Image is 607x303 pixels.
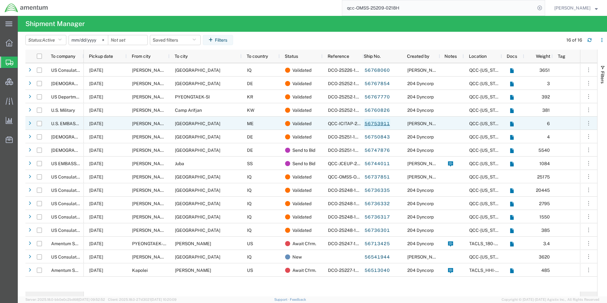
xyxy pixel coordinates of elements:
[364,119,390,129] a: 56753911
[108,298,177,301] span: Client: 2025.18.0-27d3021
[407,268,434,273] span: 204 Dyncorp
[554,4,590,11] span: Jason Martin
[554,4,598,12] button: [PERSON_NAME]
[292,197,311,210] span: Validated
[292,144,315,157] span: Send to Bid
[247,254,251,259] span: IQ
[469,188,504,193] span: QCC-Texas
[89,214,103,219] span: 09/05/2025
[328,161,379,166] span: QCC-JCEUP-25251-0001
[51,254,96,259] span: US Consulate General
[132,188,168,193] span: Irving
[541,228,550,233] span: 385
[175,228,220,233] span: Baghdad
[469,108,504,113] span: QCC-Texas
[132,108,168,113] span: Irving
[132,134,168,139] span: Irving
[292,77,311,90] span: Validated
[292,104,311,117] span: Validated
[364,199,390,209] a: 56736332
[89,254,103,259] span: 08/19/2025
[51,268,99,273] span: Amentum Services, Inc.
[175,268,211,273] span: Irving
[151,298,177,301] span: [DATE] 10:20:09
[175,81,220,86] span: Illesheim
[274,298,290,301] a: Support
[51,214,96,219] span: US Consulate General
[469,241,592,246] span: TACLS_180-Seoul, S. Korea
[247,121,254,126] span: ME
[175,94,210,99] span: PYEONGTAEK-SI
[328,54,349,59] span: Reference
[364,54,381,59] span: Ship No.
[89,54,113,59] span: Pickup date
[407,161,444,166] span: Jason Martin
[89,134,103,139] span: 09/09/2025
[364,266,390,276] a: 56513040
[328,174,381,179] span: QCC-OMSS-OCEAN-0001
[328,108,369,113] span: DCO-25252-167942
[547,134,550,139] span: 4
[51,241,99,246] span: Amentum Services, Inc.
[132,241,167,246] span: PYEONGTAEK-SI
[132,161,168,166] span: Irving
[542,108,550,113] span: 381
[364,105,390,116] a: 56760826
[600,71,605,84] span: Filters
[364,145,390,156] a: 56747876
[469,134,504,139] span: QCC-Texas
[132,254,168,259] span: Irving
[407,81,434,86] span: 204 Dyncorp
[547,121,550,126] span: 6
[247,54,268,59] span: To country
[51,188,96,193] span: US Consulate General
[292,250,302,264] span: New
[175,254,220,259] span: Baghdad
[469,148,504,153] span: QCC-Texas
[247,108,254,113] span: KW
[364,159,390,169] a: 56744011
[328,201,370,206] span: DCO-25248-167840
[537,174,550,179] span: 25175
[51,81,112,86] span: US Army
[247,81,253,86] span: DE
[292,184,311,197] span: Validated
[469,81,504,86] span: QCC-Texas
[175,201,220,206] span: Baghdad
[328,68,370,73] span: DCO-25226-166858
[328,268,370,273] span: DCO-25227-166934
[89,94,103,99] span: 09/09/2025
[25,16,85,32] h4: Shipment Manager
[292,264,316,277] span: Await Cfrm.
[407,148,434,153] span: 204 Dyncorp
[25,35,66,45] button: Status:Active
[292,224,311,237] span: Validated
[407,214,434,219] span: 204 Dyncorp
[328,81,369,86] span: DCO-25252-167972
[89,188,103,193] span: 09/05/2025
[292,90,311,104] span: Validated
[469,201,504,206] span: QCC-Texas
[175,148,220,153] span: Illesheim
[89,161,103,166] span: 09/10/2025
[539,214,550,219] span: 1550
[539,201,550,206] span: 2795
[175,68,220,73] span: Baghdad
[292,64,311,77] span: Validated
[132,268,148,273] span: Kapolei
[364,65,390,76] a: 56768060
[132,228,168,233] span: Irving
[292,237,316,250] span: Await Cfrm.
[444,54,457,59] span: Notes
[539,254,550,259] span: 3620
[203,35,233,45] button: Filters
[328,214,370,219] span: DCO-25248-167838
[51,108,75,113] span: U.S. Military
[132,121,168,126] span: Irving
[51,68,96,73] span: US Consulate General
[407,254,444,259] span: Ray Cheatteam
[89,81,103,86] span: 09/09/2025
[407,174,444,179] span: Ray Cheatteam
[89,268,103,273] span: 08/15/2025
[364,172,390,182] a: 56737851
